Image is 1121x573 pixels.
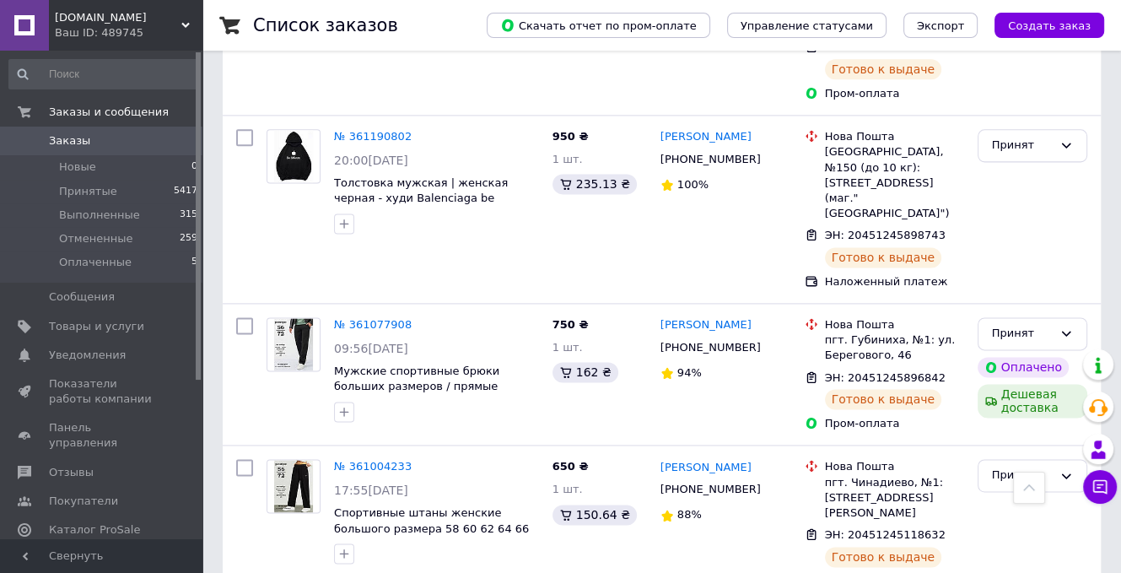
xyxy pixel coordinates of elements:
span: Сообщения [49,289,115,305]
div: пгт. Чинадиево, №1: [STREET_ADDRESS][PERSON_NAME] [825,475,964,522]
span: 88% [677,508,702,521]
span: Отзывы [49,465,94,480]
span: Новые [59,159,96,175]
span: ЭН: 20451245118632 [825,528,946,541]
span: Управление статусами [741,19,873,32]
button: Чат с покупателем [1083,470,1117,504]
span: 20:00[DATE] [334,154,408,167]
span: 100% [677,178,709,191]
a: Создать заказ [978,19,1104,31]
a: Спортивные штаны женские большого размера 58 60 62 64 66 68 70 72 батал / спортивные брюки для по... [334,506,529,566]
span: 1 шт. [552,153,583,165]
div: Ваш ID: 489745 [55,25,202,41]
div: Оплачено [978,357,1069,377]
div: Готово к выдаче [825,59,941,79]
span: 5417 [174,184,197,199]
span: TEENS.UA [55,10,181,25]
div: Готово к выдаче [825,547,941,567]
a: № 361077908 [334,318,412,331]
div: [PHONE_NUMBER] [657,337,764,359]
span: Покупатели [49,494,118,509]
span: Отмененные [59,231,132,246]
button: Экспорт [903,13,978,38]
span: Выполненные [59,208,140,223]
button: Скачать отчет по пром-оплате [487,13,710,38]
input: Поиск [8,59,199,89]
a: Фото товару [267,459,321,513]
span: Оплаченные [59,255,132,270]
span: Панель управления [49,420,156,451]
span: Товары и услуги [49,319,144,334]
div: пгт. Губиниха, №1: ул. Берегового, 46 [825,332,964,363]
span: 950 ₴ [552,130,589,143]
div: Нова Пошта [825,129,964,144]
a: Фото товару [267,129,321,183]
button: Управление статусами [727,13,887,38]
span: Каталог ProSale [49,522,140,538]
a: Мужские спортивные брюки больших размеров / прямые штаны для полных мужчин 56 58 60 62 64 66 68 7... [334,365,528,424]
div: Готово к выдаче [825,389,941,409]
div: 235.13 ₴ [552,174,637,194]
span: Создать заказ [1008,19,1091,32]
a: № 361190802 [334,130,412,143]
span: Заказы [49,133,90,149]
a: [PERSON_NAME] [660,129,752,145]
div: [PHONE_NUMBER] [657,478,764,500]
span: 09:56[DATE] [334,342,408,355]
div: Наложенный платеж [825,274,964,289]
div: Пром-оплата [825,86,964,101]
span: Уведомления [49,348,126,363]
span: 259 [180,231,197,246]
span: 650 ₴ [552,460,589,473]
span: ЭН: 20451245898743 [825,229,946,241]
div: Пром-оплата [825,416,964,431]
span: 750 ₴ [552,318,589,331]
a: [PERSON_NAME] [660,317,752,333]
h1: Список заказов [253,15,398,35]
span: Скачать отчет по пром-оплате [500,18,697,33]
span: 5 [191,255,197,270]
span: Заказы и сообщения [49,105,169,120]
div: Нова Пошта [825,317,964,332]
a: Толстовка мужская | женская черная - худи Balenciaga be different - S(46) M(48) L(50) XL(52) XXL(... [334,176,528,236]
img: Фото товару [274,318,314,370]
div: Нова Пошта [825,459,964,474]
span: Экспорт [917,19,964,32]
span: 17:55[DATE] [334,484,408,497]
span: Принятые [59,184,117,199]
span: 315 [180,208,197,223]
span: 1 шт. [552,341,583,354]
div: Принят [992,467,1053,484]
span: 1 шт. [552,483,583,495]
a: [PERSON_NAME] [660,460,752,476]
img: Фото товару [274,130,314,182]
span: 94% [677,366,702,379]
span: 0 [191,159,197,175]
button: Создать заказ [994,13,1104,38]
div: Принят [992,137,1053,154]
span: Показатели работы компании [49,376,156,407]
div: 150.64 ₴ [552,505,637,525]
img: Фото товару [274,460,314,512]
div: [GEOGRAPHIC_DATA], №150 (до 10 кг): [STREET_ADDRESS] (маг."[GEOGRAPHIC_DATA]") [825,144,964,221]
div: 162 ₴ [552,362,618,382]
div: Готово к выдаче [825,247,941,268]
a: Фото товару [267,317,321,371]
span: ЭН: 20451245896842 [825,371,946,384]
a: № 361004233 [334,460,412,473]
div: [PHONE_NUMBER] [657,149,764,170]
div: Принят [992,325,1053,343]
div: Дешевая доставка [978,384,1087,418]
